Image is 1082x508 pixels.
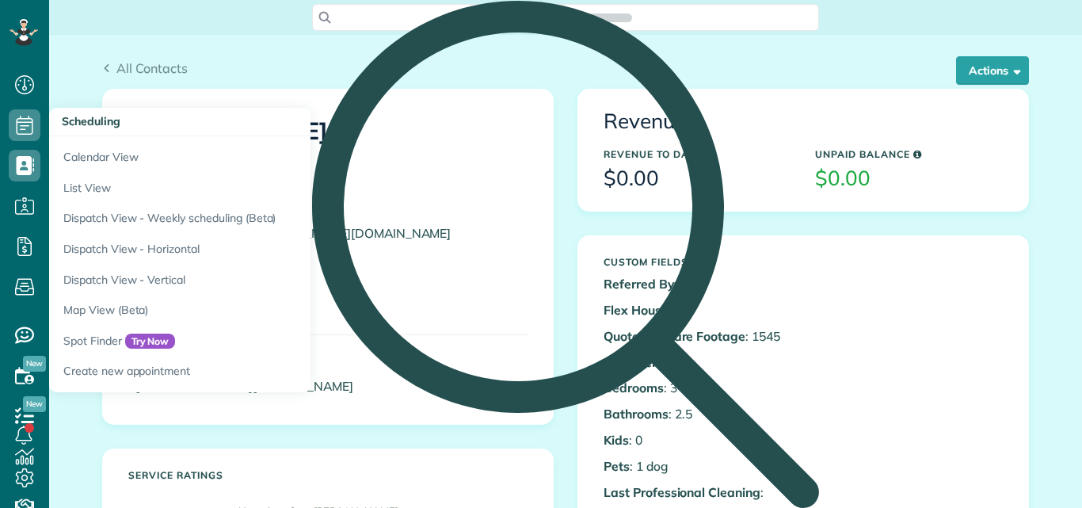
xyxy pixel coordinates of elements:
a: List View [49,173,445,204]
span: Scheduling [62,114,120,128]
a: Map View (Beta) [49,295,445,326]
span: New [23,356,46,372]
a: Dispatch View - Horizontal [49,234,445,265]
a: Dispatch View - Vertical [49,265,445,296]
h5: Unpaid Balance [815,149,1003,159]
a: All Contacts [102,59,188,78]
a: Calendar View [49,136,445,173]
span: All Contacts [116,60,188,76]
a: Create new appointment [49,356,445,392]
h5: Service ratings [128,470,528,480]
span: New [23,396,46,412]
button: Actions [956,56,1029,85]
span: Try Now [125,334,176,349]
h3: $0.00 [815,167,1003,190]
a: Spot FinderTry Now [49,326,445,357]
a: Dispatch View - Weekly scheduling (Beta) [49,203,445,234]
